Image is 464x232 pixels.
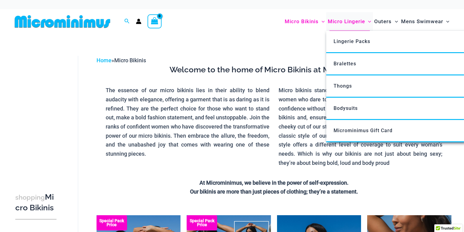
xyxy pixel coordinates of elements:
span: Bralettes [334,61,356,67]
span: Micro Lingerie [328,14,365,29]
span: » [97,57,146,63]
span: Lingerie Packs [334,38,370,44]
a: Search icon link [124,18,130,25]
a: Mens SwimwearMenu ToggleMenu Toggle [400,12,451,31]
h3: Welcome to the home of Micro Bikinis at Microminimus. [101,65,447,75]
a: Micro BikinisMenu ToggleMenu Toggle [283,12,326,31]
strong: At Microminimus, we believe in the power of self-expression. [199,179,349,186]
span: Thongs [334,83,352,89]
span: Outers [374,14,392,29]
p: The essence of our micro bikinis lies in their ability to blend audacity with elegance, offering ... [106,86,269,158]
span: Menu Toggle [392,14,398,29]
b: Special Pack Price [97,219,127,227]
img: MM SHOP LOGO FLAT [12,15,113,28]
a: Account icon link [136,19,141,24]
iframe: TrustedSite Certified [15,51,70,173]
span: Micro Bikinis [285,14,319,29]
span: Menu Toggle [365,14,371,29]
a: View Shopping Cart, empty [148,14,162,28]
span: Microminimus Gift Card [334,128,393,133]
a: Micro LingerieMenu ToggleMenu Toggle [326,12,373,31]
h3: Micro Bikinis [15,192,57,213]
nav: Site Navigation [282,11,452,32]
b: Special Pack Price [187,219,217,227]
span: Bodysuits [334,105,358,111]
span: Micro Bikinis [114,57,146,63]
a: OutersMenu ToggleMenu Toggle [373,12,400,31]
p: Micro bikinis stand as a symbol of empowerment, tailored for women who dare to embrace their true... [279,86,442,167]
span: Mens Swimwear [401,14,443,29]
span: Menu Toggle [319,14,325,29]
a: Home [97,57,111,63]
span: shopping [15,194,45,201]
strong: Our bikinis are more than just pieces of clothing; they’re a statement. [190,188,358,195]
span: Menu Toggle [443,14,449,29]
